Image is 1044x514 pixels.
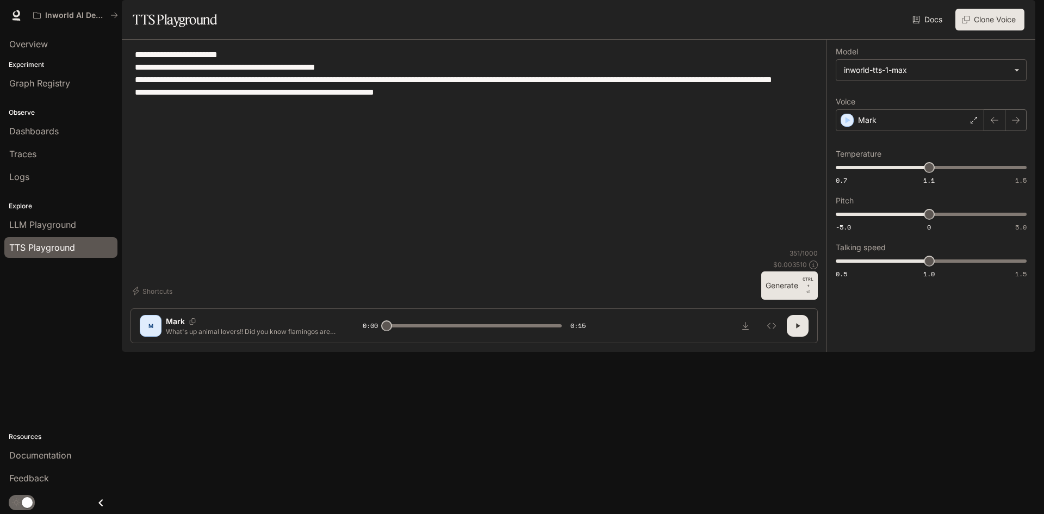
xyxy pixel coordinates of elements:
[570,320,586,331] span: 0:15
[761,271,818,300] button: GenerateCTRL +⏎
[130,282,177,300] button: Shortcuts
[844,65,1009,76] div: inworld-tts-1-max
[803,276,813,295] p: ⏎
[927,222,931,232] span: 0
[1015,222,1027,232] span: 5.0
[858,115,877,126] p: Mark
[836,197,854,205] p: Pitch
[923,269,935,278] span: 1.0
[363,320,378,331] span: 0:00
[133,9,217,30] h1: TTS Playground
[1015,176,1027,185] span: 1.5
[803,276,813,289] p: CTRL +
[910,9,947,30] a: Docs
[773,260,807,269] p: $ 0.003510
[761,315,782,337] button: Inspect
[836,176,847,185] span: 0.7
[836,269,847,278] span: 0.5
[735,315,756,337] button: Download audio
[142,317,159,335] div: M
[836,222,851,232] span: -5.0
[923,176,935,185] span: 1.1
[28,4,123,26] button: All workspaces
[836,98,855,106] p: Voice
[836,60,1026,80] div: inworld-tts-1-max
[166,316,185,327] p: Mark
[45,11,106,20] p: Inworld AI Demos
[1015,269,1027,278] span: 1.5
[836,244,886,251] p: Talking speed
[166,327,337,336] p: What's up animal lovers!! Did you know flamingos are not born pink? They get their vibrant pink c...
[836,150,881,158] p: Temperature
[955,9,1024,30] button: Clone Voice
[185,318,200,325] button: Copy Voice ID
[836,48,858,55] p: Model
